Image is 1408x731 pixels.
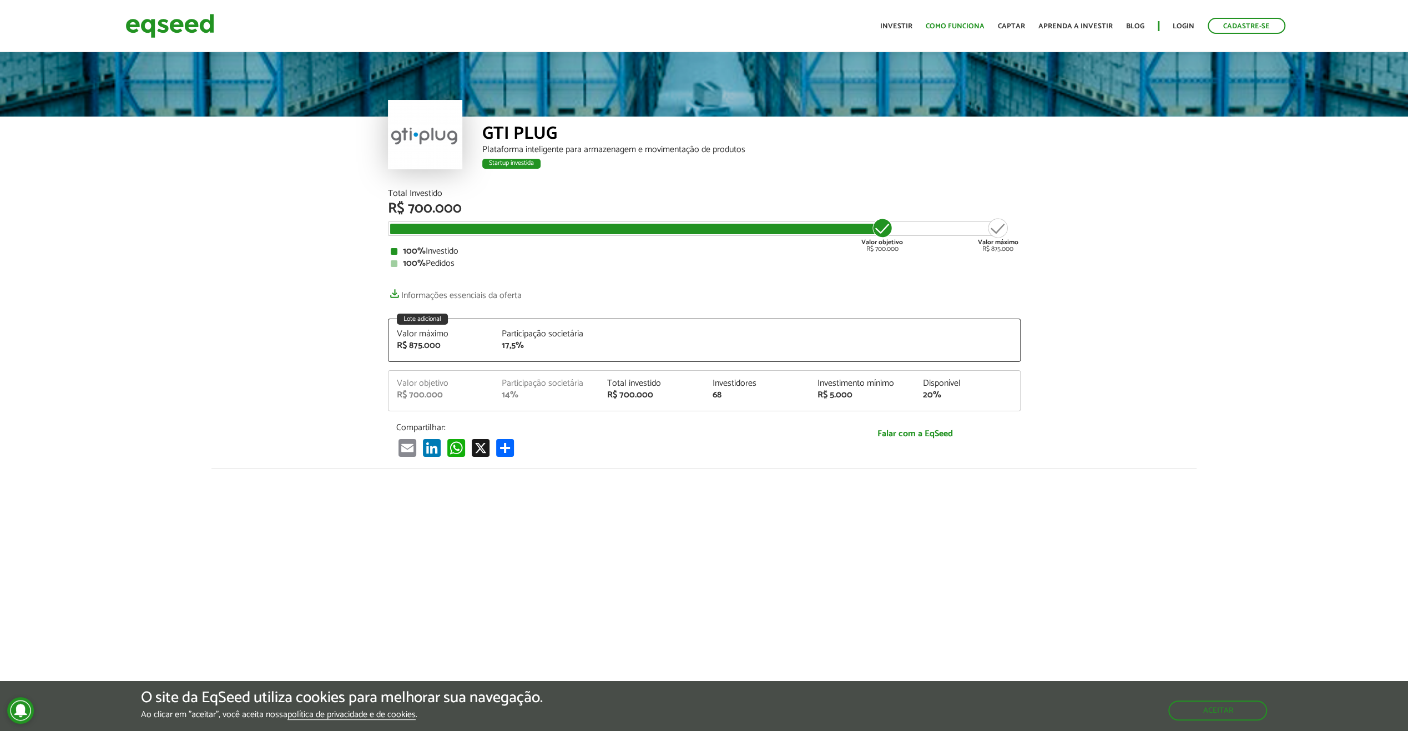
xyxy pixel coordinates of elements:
[607,391,696,400] div: R$ 700.000
[421,438,443,457] a: LinkedIn
[923,391,1012,400] div: 20%
[445,438,467,457] a: WhatsApp
[391,247,1018,256] div: Investido
[712,379,801,388] div: Investidores
[287,710,416,720] a: política de privacidade e de cookies
[502,379,591,388] div: Participação societária
[861,217,903,253] div: R$ 700.000
[978,237,1018,248] strong: Valor máximo
[998,23,1025,30] a: Captar
[396,422,801,433] p: Compartilhar:
[141,689,543,707] h5: O site da EqSeed utiliza cookies para melhorar sua navegação.
[926,23,985,30] a: Como funciona
[391,259,1018,268] div: Pedidos
[403,244,426,259] strong: 100%
[125,11,214,41] img: EqSeed
[978,217,1018,253] div: R$ 875.000
[1038,23,1113,30] a: Aprenda a investir
[141,709,543,720] p: Ao clicar em "aceitar", você aceita nossa .
[712,391,801,400] div: 68
[817,379,906,388] div: Investimento mínimo
[470,438,492,457] a: X
[607,379,696,388] div: Total investido
[502,341,591,350] div: 17,5%
[1208,18,1285,34] a: Cadastre-se
[1126,23,1144,30] a: Blog
[482,145,1021,154] div: Plataforma inteligente para armazenagem e movimentação de produtos
[403,256,426,271] strong: 100%
[818,422,1012,445] a: Falar com a EqSeed
[1173,23,1194,30] a: Login
[397,341,486,350] div: R$ 875.000
[1168,700,1267,720] button: Aceitar
[817,391,906,400] div: R$ 5.000
[397,314,448,325] div: Lote adicional
[397,391,486,400] div: R$ 700.000
[494,438,516,457] a: Compartilhar
[396,438,418,457] a: Email
[482,159,541,169] div: Startup investida
[397,330,486,339] div: Valor máximo
[388,189,1021,198] div: Total Investido
[861,237,903,248] strong: Valor objetivo
[388,285,522,300] a: Informações essenciais da oferta
[502,391,591,400] div: 14%
[482,125,1021,145] div: GTI PLUG
[880,23,912,30] a: Investir
[388,201,1021,216] div: R$ 700.000
[397,379,486,388] div: Valor objetivo
[923,379,1012,388] div: Disponível
[502,330,591,339] div: Participação societária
